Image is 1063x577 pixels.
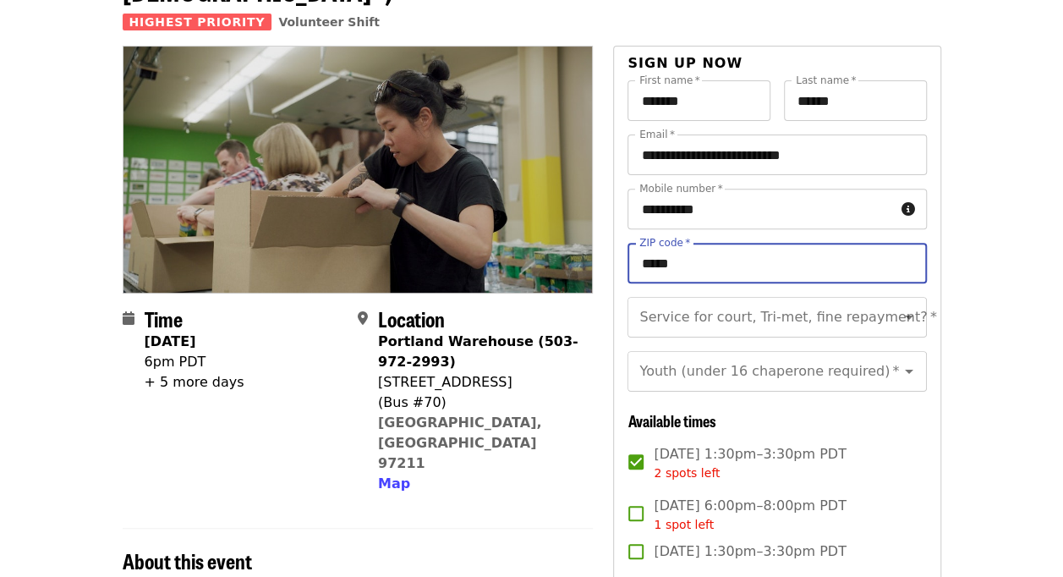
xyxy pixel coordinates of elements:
div: [STREET_ADDRESS] [378,372,579,393]
label: Last name [796,75,856,85]
div: 6pm PDT [145,352,244,372]
span: Available times [627,409,715,431]
button: Open [897,305,921,329]
span: 1 spot left [654,518,714,531]
strong: Portland Warehouse (503-972-2993) [378,333,578,370]
a: [GEOGRAPHIC_DATA], [GEOGRAPHIC_DATA] 97211 [378,415,542,471]
label: Mobile number [639,184,722,194]
div: (Bus #70) [378,393,579,413]
i: map-marker-alt icon [358,310,368,327]
span: About this event [123,546,252,575]
span: Time [145,304,183,333]
span: Location [378,304,445,333]
span: [DATE] 1:30pm–3:30pm PDT [654,541,846,562]
span: [DATE] 1:30pm–3:30pm PDT [654,444,846,482]
label: First name [639,75,700,85]
label: Email [639,129,675,140]
span: 2 spots left [654,466,720,480]
input: Mobile number [627,189,894,229]
i: calendar icon [123,310,134,327]
i: circle-info icon [901,201,915,217]
span: Map [378,475,410,492]
input: ZIP code [627,243,926,283]
span: [DATE] 6:00pm–8:00pm PDT [654,496,846,534]
label: ZIP code [639,238,690,248]
input: Last name [784,80,927,121]
span: Highest Priority [123,14,272,30]
button: Open [897,360,921,383]
button: Map [378,474,410,494]
img: July/Aug/Sept - Portland: Repack/Sort (age 8+) organized by Oregon Food Bank [123,47,593,292]
span: Sign up now [627,55,742,71]
div: + 5 more days [145,372,244,393]
input: Email [627,135,926,175]
strong: [DATE] [145,333,196,349]
a: Volunteer Shift [278,15,380,29]
input: First name [627,80,770,121]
